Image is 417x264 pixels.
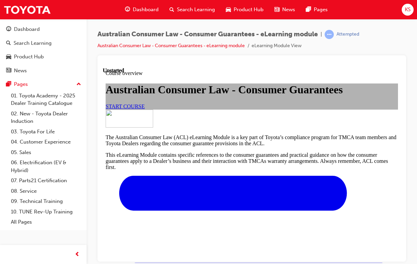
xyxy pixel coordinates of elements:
[3,67,295,79] p: The Australian Consumer Law (ACL) eLearning Module is a key part of Toyota’s compliance program f...
[3,16,295,29] h1: Australian Consumer Law - Consumer Guarantees
[226,5,231,14] span: car-icon
[3,64,84,77] a: News
[301,3,333,17] a: pages-iconPages
[3,84,295,103] p: This eLearning Module contains specific references to the consumer guarantees and practical guida...
[8,186,84,196] a: 08. Service
[8,127,84,137] a: 03. Toyota For Life
[405,6,411,14] span: KS
[76,80,81,89] span: up-icon
[8,207,84,217] a: 10. TUNE Rev-Up Training
[3,36,42,42] a: START COURSE
[75,250,80,259] span: prev-icon
[14,53,44,61] div: Product Hub
[3,3,40,8] span: Course overview
[120,3,164,17] a: guage-iconDashboard
[8,175,84,186] a: 07. Parts21 Certification
[3,22,84,78] button: DashboardSearch LearningProduct HubNews
[3,2,51,17] img: Trak
[8,217,84,227] a: All Pages
[8,109,84,127] a: 02. New - Toyota Dealer Induction
[14,80,28,88] div: Pages
[252,42,302,50] li: eLearning Module View
[14,39,52,47] div: Search Learning
[14,67,27,75] div: News
[3,23,84,36] a: Dashboard
[314,6,328,14] span: Pages
[306,5,311,14] span: pages-icon
[8,91,84,109] a: 01. Toyota Academy - 2025 Dealer Training Catalogue
[125,5,130,14] span: guage-icon
[274,5,279,14] span: news-icon
[6,81,11,88] span: pages-icon
[3,51,84,63] a: Product Hub
[6,54,11,60] span: car-icon
[402,4,414,16] button: KS
[321,31,322,38] span: |
[337,31,359,38] div: Attempted
[97,43,245,49] a: Australian Consumer Law - Consumer Guarantees - eLearning module
[8,196,84,207] a: 09. Technical Training
[97,31,318,38] span: Australian Consumer Law - Consumer Guarantees - eLearning module
[6,40,11,46] span: search-icon
[8,147,84,158] a: 05. Sales
[234,6,264,14] span: Product Hub
[8,157,84,175] a: 06. Electrification (EV & Hybrid)
[3,78,84,91] button: Pages
[164,3,220,17] a: search-iconSearch Learning
[3,37,84,50] a: Search Learning
[14,25,40,33] div: Dashboard
[282,6,295,14] span: News
[133,6,159,14] span: Dashboard
[8,137,84,147] a: 04. Customer Experience
[177,6,215,14] span: Search Learning
[6,68,11,74] span: news-icon
[220,3,269,17] a: car-iconProduct Hub
[169,5,174,14] span: search-icon
[269,3,301,17] a: news-iconNews
[6,26,11,33] span: guage-icon
[325,30,334,39] span: learningRecordVerb_ATTEMPT-icon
